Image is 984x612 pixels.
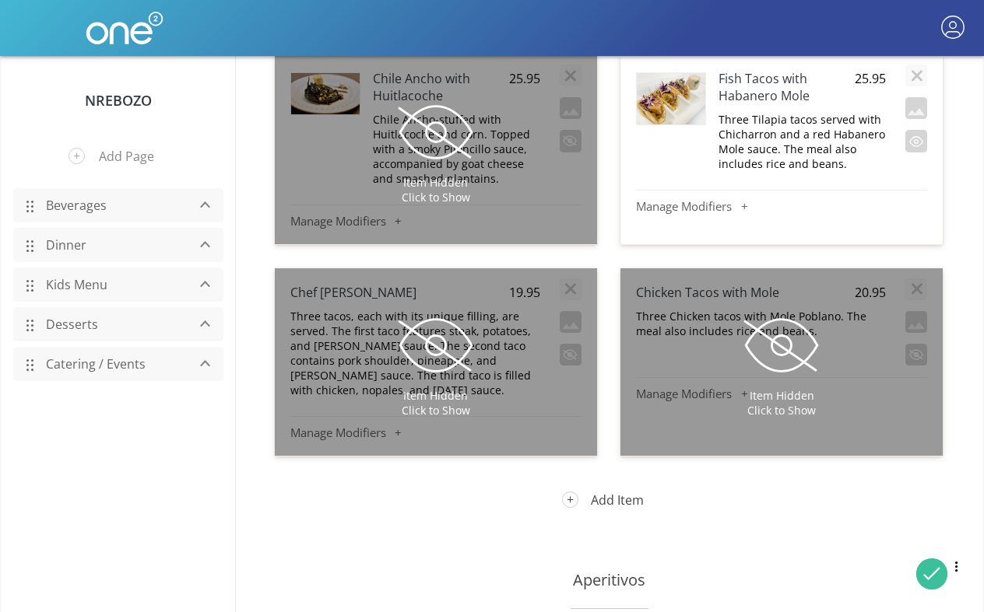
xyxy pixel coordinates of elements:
span: 25.95 [852,70,886,87]
a: NRebozo [85,91,152,110]
span: Item Hidden [403,175,468,190]
a: Catering / Events [38,349,186,379]
span: Item Hidden [750,388,814,403]
button: Manage Modifiers [636,198,927,214]
span: Click to Show [747,403,816,418]
button: Add Page [57,136,180,177]
a: Desserts [38,309,186,339]
a: Beverages [38,191,186,220]
span: Click to Show [402,403,470,418]
h4: Fish Tacos with Habanero Mole [719,70,852,104]
span: Item Hidden [403,388,468,403]
a: Dinner [38,230,186,260]
button: Exclude this item when you publish your menu [905,130,927,152]
img: Image Preview [637,73,705,124]
p: Three Tilapia tacos served with Chicharron and a red Habanero Mole sauce. The meal also includes ... [719,112,886,171]
h3: Aperitivos [297,569,922,590]
a: Kids Menu [38,270,186,299]
button: Add an image to this item [905,97,927,119]
span: Click to Show [402,190,470,205]
button: Add Item [550,480,667,520]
